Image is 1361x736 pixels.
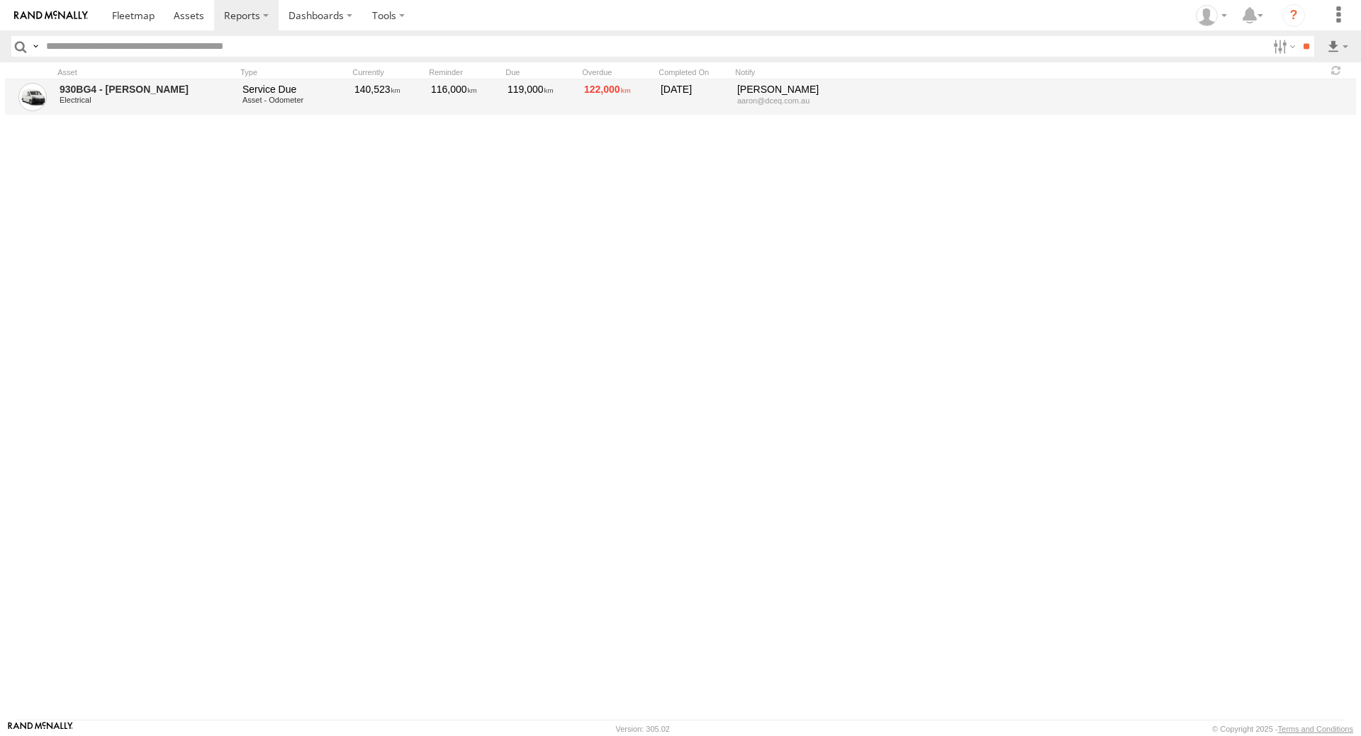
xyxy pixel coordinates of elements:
[659,67,729,77] div: Completed On
[1326,36,1350,57] label: Export results as...
[508,83,574,96] div: 119,000
[18,83,47,111] a: View Asset in Asset Management
[505,67,576,77] div: Due
[57,67,235,77] div: Asset
[14,11,88,21] img: rand-logo.svg
[1267,36,1298,57] label: Search Filter Options
[60,96,233,104] div: Electrical
[242,96,345,104] div: Asset - Odometer
[352,67,423,77] div: Currently
[429,67,500,77] div: Reminder
[352,81,423,113] div: 140,523
[240,67,347,77] div: Type
[431,83,498,96] div: 116,000
[616,725,670,733] div: Version: 305.02
[735,67,1322,77] div: Notify
[584,83,651,96] div: 122,000
[30,36,41,57] label: Search Query
[1191,5,1232,26] div: Aaron Cluff
[8,722,73,736] a: Visit our Website
[659,81,729,113] div: [DATE]
[60,83,233,96] a: 930BG4 - [PERSON_NAME]
[1278,725,1353,733] a: Terms and Conditions
[1282,4,1305,27] i: ?
[1212,725,1353,733] div: © Copyright 2025 -
[242,83,345,96] div: Service Due
[582,67,653,77] div: Overdue
[735,81,1311,113] div: aaron@dceq.com.au
[1328,64,1345,77] span: Refresh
